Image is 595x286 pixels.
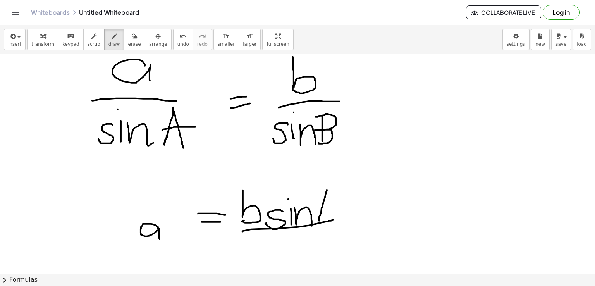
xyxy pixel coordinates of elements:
[543,5,580,20] button: Log in
[58,29,84,50] button: keyboardkeypad
[551,29,571,50] button: save
[243,41,256,47] span: larger
[173,29,193,50] button: undoundo
[262,29,293,50] button: fullscreen
[239,29,261,50] button: format_sizelarger
[9,6,22,19] button: Toggle navigation
[218,41,235,47] span: smaller
[577,41,587,47] span: load
[62,41,79,47] span: keypad
[145,29,172,50] button: arrange
[88,41,100,47] span: scrub
[128,41,141,47] span: erase
[108,41,120,47] span: draw
[213,29,239,50] button: format_sizesmaller
[246,32,253,41] i: format_size
[197,41,208,47] span: redo
[507,41,525,47] span: settings
[466,5,541,19] button: Collaborate Live
[124,29,145,50] button: erase
[199,32,206,41] i: redo
[502,29,530,50] button: settings
[27,29,58,50] button: transform
[267,41,289,47] span: fullscreen
[555,41,566,47] span: save
[222,32,230,41] i: format_size
[8,41,21,47] span: insert
[535,41,545,47] span: new
[573,29,591,50] button: load
[31,41,54,47] span: transform
[149,41,167,47] span: arrange
[83,29,105,50] button: scrub
[31,9,70,16] a: Whiteboards
[531,29,550,50] button: new
[179,32,187,41] i: undo
[177,41,189,47] span: undo
[104,29,124,50] button: draw
[4,29,26,50] button: insert
[67,32,74,41] i: keyboard
[193,29,212,50] button: redoredo
[473,9,535,16] span: Collaborate Live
